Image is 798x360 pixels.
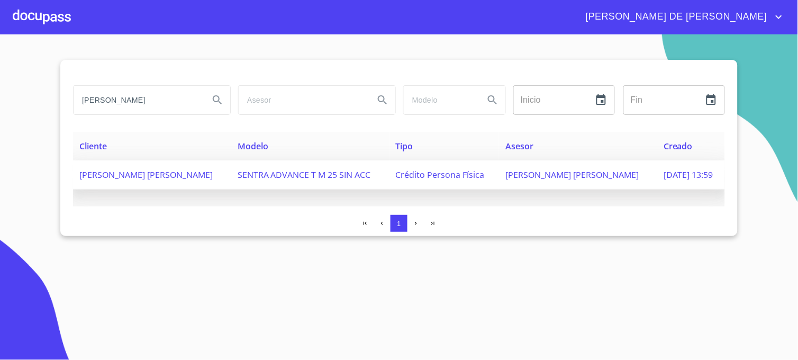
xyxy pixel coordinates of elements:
[578,8,773,25] span: [PERSON_NAME] DE [PERSON_NAME]
[396,140,413,152] span: Tipo
[79,140,107,152] span: Cliente
[238,169,371,181] span: SENTRA ADVANCE T M 25 SIN ACC
[505,169,639,181] span: [PERSON_NAME] [PERSON_NAME]
[505,140,533,152] span: Asesor
[396,169,485,181] span: Crédito Persona Física
[205,87,230,113] button: Search
[239,86,366,114] input: search
[397,220,401,228] span: 1
[74,86,201,114] input: search
[238,140,268,152] span: Modelo
[578,8,785,25] button: account of current user
[370,87,395,113] button: Search
[480,87,505,113] button: Search
[664,140,693,152] span: Creado
[664,169,713,181] span: [DATE] 13:59
[79,169,213,181] span: [PERSON_NAME] [PERSON_NAME]
[404,86,476,114] input: search
[391,215,407,232] button: 1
